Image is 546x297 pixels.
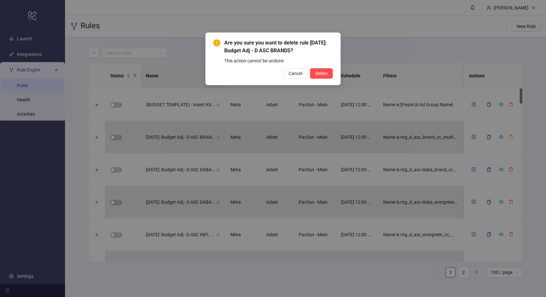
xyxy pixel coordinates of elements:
[283,68,307,79] button: Cancel
[224,57,333,64] div: This action cannot be undone
[213,39,220,46] span: exclamation-circle
[310,68,333,79] button: Delete
[289,71,302,76] span: Cancel
[315,71,328,76] span: Delete
[224,39,333,55] span: Are you sure you want to delete rule [DATE]: Budget Adj - D ASC BRANDS?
